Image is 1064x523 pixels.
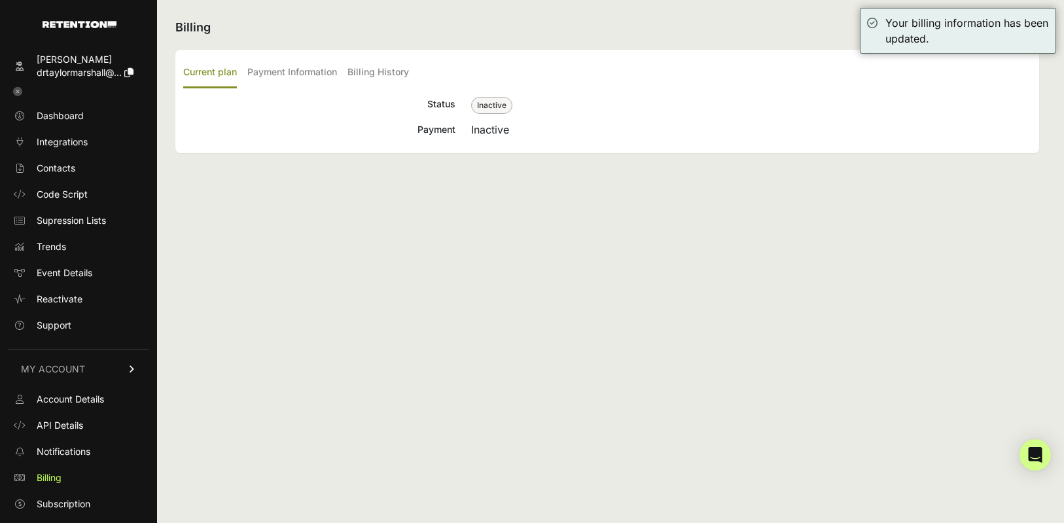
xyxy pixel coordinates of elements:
a: Integrations [8,132,149,153]
a: Support [8,315,149,336]
a: Contacts [8,158,149,179]
span: Code Script [37,188,88,201]
a: Reactivate [8,289,149,310]
div: Payment [183,122,455,137]
span: Integrations [37,135,88,149]
a: Account Details [8,389,149,410]
div: Inactive [471,122,1031,137]
a: API Details [8,415,149,436]
a: MY ACCOUNT [8,349,149,389]
div: [PERSON_NAME] [37,53,133,66]
a: Subscription [8,494,149,514]
span: Contacts [37,162,75,175]
span: Support [37,319,71,332]
a: Dashboard [8,105,149,126]
a: Notifications [8,441,149,462]
span: Account Details [37,393,104,406]
h2: Billing [175,18,1039,37]
span: Supression Lists [37,214,106,227]
div: Your billing information has been updated. [885,15,1049,46]
a: Event Details [8,262,149,283]
span: Event Details [37,266,92,280]
a: Supression Lists [8,210,149,231]
span: Notifications [37,445,90,458]
label: Current plan [183,58,237,88]
img: Retention.com [43,21,116,28]
div: Status [183,96,455,114]
a: Trends [8,236,149,257]
span: Dashboard [37,109,84,122]
span: Billing [37,471,62,484]
span: Subscription [37,497,90,511]
span: drtaylormarshall@... [37,67,122,78]
label: Billing History [347,58,409,88]
a: [PERSON_NAME] drtaylormarshall@... [8,49,149,83]
span: Reactivate [37,293,82,306]
div: Open Intercom Messenger [1020,439,1051,471]
span: MY ACCOUNT [21,363,85,376]
a: Billing [8,467,149,488]
span: API Details [37,419,83,432]
span: Trends [37,240,66,253]
span: Inactive [471,97,512,114]
a: Code Script [8,184,149,205]
label: Payment Information [247,58,337,88]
